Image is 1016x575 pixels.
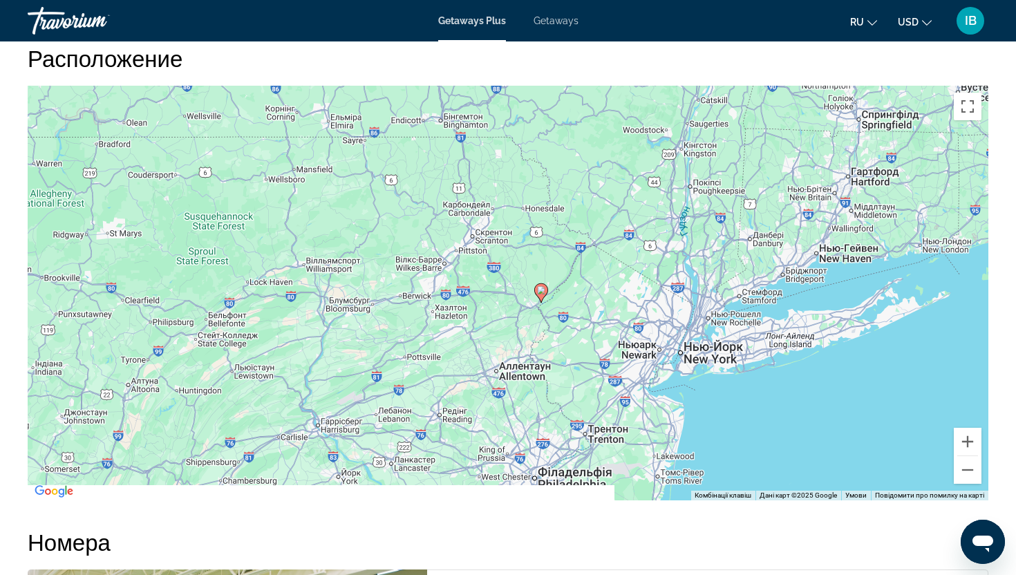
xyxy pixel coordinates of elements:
[28,528,988,556] h2: Номера
[31,482,77,500] a: Відкрити цю область на Картах Google (відкриється нове вікно)
[875,491,984,499] a: Повідомити про помилку на карті
[534,15,578,26] a: Getaways
[898,12,932,32] button: Change currency
[965,14,977,28] span: IB
[954,93,981,120] button: Перемкнути повноекранний режим
[760,491,837,499] span: Дані карт ©2025 Google
[961,520,1005,564] iframe: Кнопка для запуску вікна повідомлень
[28,44,988,72] h2: Расположение
[850,17,864,28] span: ru
[954,428,981,455] button: Збільшити
[31,482,77,500] img: Google
[954,456,981,484] button: Зменшити
[850,12,877,32] button: Change language
[845,491,867,499] a: Умови (відкривається в новій вкладці)
[695,491,751,500] button: Комбінації клавіш
[952,6,988,35] button: User Menu
[28,3,166,39] a: Travorium
[898,17,919,28] span: USD
[438,15,506,26] a: Getaways Plus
